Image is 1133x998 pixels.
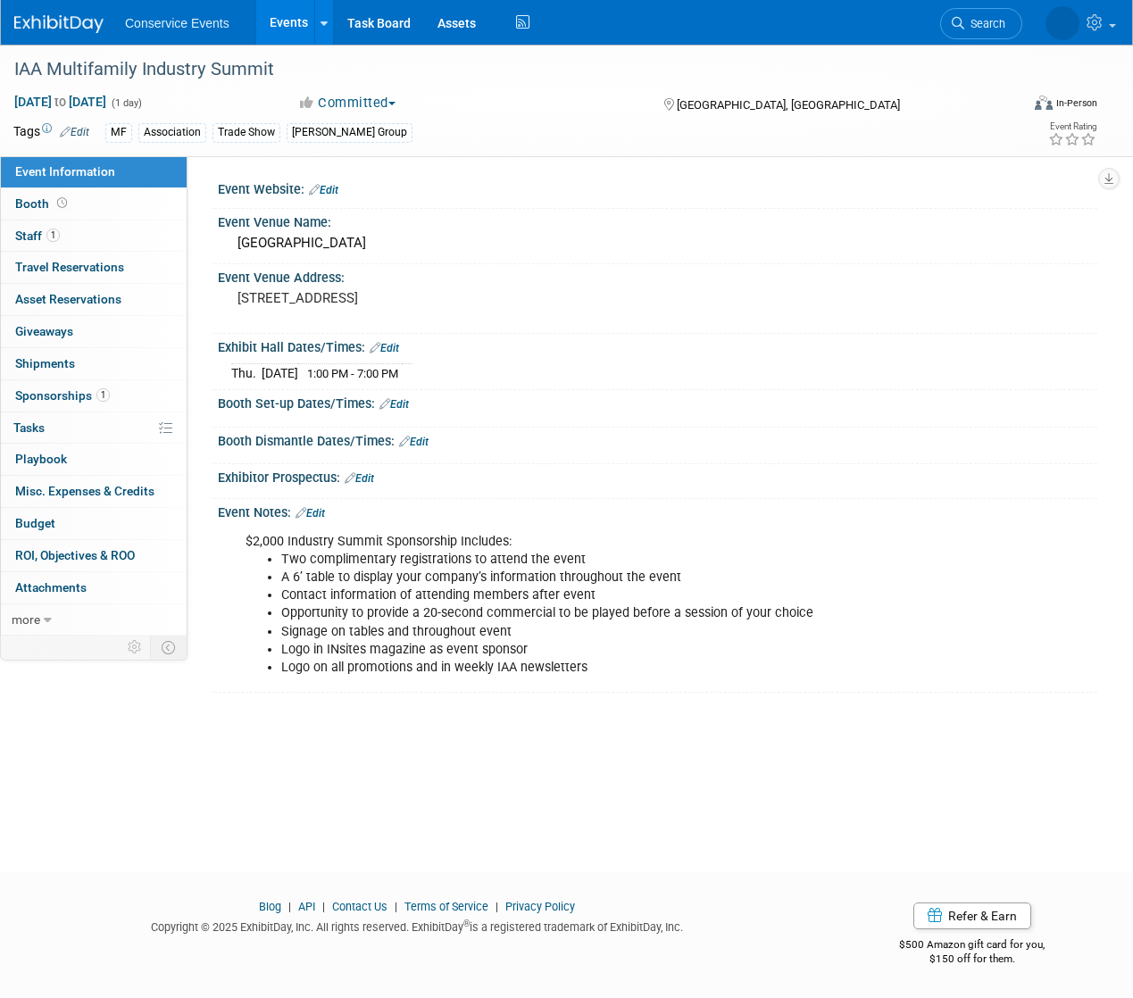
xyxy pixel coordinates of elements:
a: Misc. Expenses & Credits [1,476,187,507]
div: Event Venue Name: [218,209,1097,231]
img: Format-Inperson.png [1035,96,1053,110]
a: more [1,604,187,636]
img: Amiee Griffey [1046,6,1079,40]
a: Edit [60,126,89,138]
a: Blog [259,900,281,913]
div: MF [105,123,132,142]
a: Search [940,8,1022,39]
div: Exhibit Hall Dates/Times: [218,334,1097,357]
div: Event Format [939,93,1097,120]
a: API [298,900,315,913]
a: Asset Reservations [1,284,187,315]
li: A 6’ table to display your company’s information throughout the event [281,569,912,586]
td: Personalize Event Tab Strip [120,636,151,659]
span: Event Information [15,164,115,179]
span: Conservice Events [125,16,229,30]
span: Sponsorships [15,388,110,403]
span: [DATE] [DATE] [13,94,107,110]
li: Contact information of attending members after event [281,586,912,604]
div: Booth Dismantle Dates/Times: [218,428,1097,451]
span: (1 day) [110,97,142,109]
li: Signage on tables and throughout event [281,623,912,641]
span: Booth not reserved yet [54,196,71,210]
a: Event Information [1,156,187,187]
span: Giveaways [15,324,73,338]
div: Copyright © 2025 ExhibitDay, Inc. All rights reserved. ExhibitDay is a registered trademark of Ex... [13,915,820,936]
span: | [318,900,329,913]
div: IAA Multifamily Industry Summit [8,54,1004,86]
span: Search [964,17,1005,30]
a: Giveaways [1,316,187,347]
div: [PERSON_NAME] Group [287,123,412,142]
a: ROI, Objectives & ROO [1,540,187,571]
div: Trade Show [212,123,280,142]
a: Terms of Service [404,900,488,913]
span: more [12,612,40,627]
span: Playbook [15,452,67,466]
button: Committed [291,94,403,112]
td: Toggle Event Tabs [151,636,187,659]
a: Booth [1,188,187,220]
li: Opportunity to provide a 20-second commercial to be played before a session of your choice [281,604,912,622]
div: [GEOGRAPHIC_DATA] [231,229,1084,257]
img: ExhibitDay [14,15,104,33]
span: 1 [46,229,60,242]
div: Event Venue Address: [218,264,1097,287]
div: $500 Amazon gift card for you, [846,926,1097,967]
a: Edit [370,342,399,354]
span: Staff [15,229,60,243]
a: Edit [399,436,429,448]
span: 1 [96,388,110,402]
a: Refer & Earn [913,902,1031,929]
div: Event Notes: [218,499,1097,522]
span: Asset Reservations [15,292,121,306]
span: Tasks [13,420,45,435]
a: Edit [345,472,374,485]
a: Staff1 [1,220,187,252]
a: Budget [1,508,187,539]
div: $150 off for them. [846,952,1097,967]
span: | [390,900,402,913]
span: Travel Reservations [15,260,124,274]
span: Booth [15,196,71,211]
div: Booth Set-up Dates/Times: [218,390,1097,413]
div: Association [138,123,206,142]
div: Exhibitor Prospectus: [218,464,1097,487]
span: 1:00 PM - 7:00 PM [307,367,398,380]
span: | [491,900,503,913]
div: Event Rating [1048,122,1096,131]
a: Edit [309,184,338,196]
a: Edit [379,398,409,411]
a: Travel Reservations [1,252,187,283]
span: Misc. Expenses & Credits [15,484,154,498]
div: Event Website: [218,176,1097,199]
a: Sponsorships1 [1,380,187,412]
a: Edit [296,507,325,520]
span: Attachments [15,580,87,595]
li: Two complimentary registrations to attend the event [281,551,912,569]
sup: ® [463,919,470,928]
li: Logo on all promotions and in weekly IAA newsletters [281,659,912,677]
li: Logo in INsites magazine as event sponsor [281,641,912,659]
span: ROI, Objectives & ROO [15,548,135,562]
span: [GEOGRAPHIC_DATA], [GEOGRAPHIC_DATA] [677,98,900,112]
td: Thu. [231,364,262,383]
a: Contact Us [332,900,387,913]
span: to [52,95,69,109]
a: Attachments [1,572,187,603]
span: Budget [15,516,55,530]
div: In-Person [1055,96,1097,110]
a: Playbook [1,444,187,475]
span: | [284,900,296,913]
a: Tasks [1,412,187,444]
a: Shipments [1,348,187,379]
pre: [STREET_ADDRESS] [237,290,564,306]
td: [DATE] [262,364,298,383]
div: $2,000 Industry Summit Sponsorship Includes: [233,524,923,686]
td: Tags [13,122,89,143]
a: Privacy Policy [505,900,575,913]
span: Shipments [15,356,75,370]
